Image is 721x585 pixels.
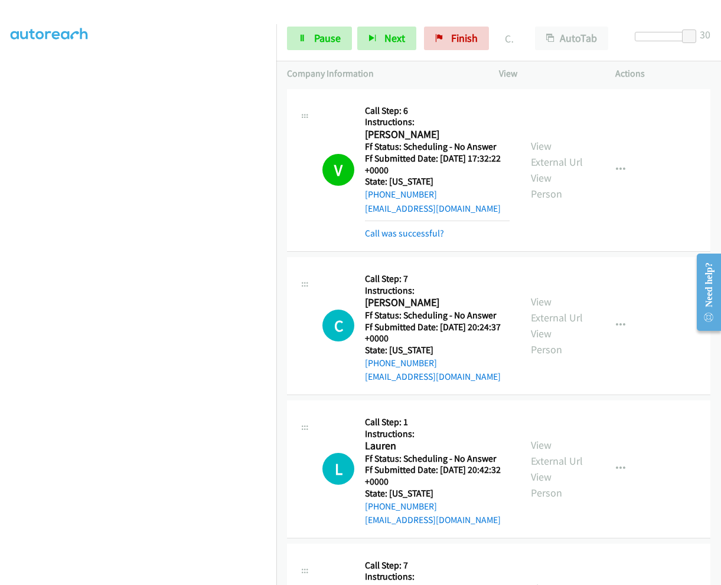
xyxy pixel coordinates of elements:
[365,464,510,487] h5: Ff Submitted Date: [DATE] 20:42:32 +0000
[531,171,562,201] a: View Person
[365,203,501,214] a: [EMAIL_ADDRESS][DOMAIN_NAME]
[357,27,416,50] button: Next
[687,245,721,339] iframe: Resource Center
[365,189,437,200] a: [PHONE_NUMBER]
[451,31,478,45] span: Finish
[322,453,354,485] div: The call is yet to be attempted
[365,128,505,142] h2: [PERSON_NAME]
[365,453,510,465] h5: Ff Status: Scheduling - No Answer
[365,571,510,583] h5: Instructions:
[11,23,276,583] iframe: Dialpad
[531,295,583,324] a: View External Url
[531,470,562,499] a: View Person
[287,67,478,81] p: Company Information
[384,31,405,45] span: Next
[499,67,594,81] p: View
[505,31,514,47] p: Call Completed
[365,428,510,440] h5: Instructions:
[615,67,710,81] p: Actions
[322,310,354,341] h1: C
[365,310,510,321] h5: Ff Status: Scheduling - No Answer
[365,273,510,285] h5: Call Step: 7
[365,105,510,117] h5: Call Step: 6
[365,153,510,176] h5: Ff Submitted Date: [DATE] 17:32:22 +0000
[365,514,501,525] a: [EMAIL_ADDRESS][DOMAIN_NAME]
[365,560,510,571] h5: Call Step: 7
[700,27,710,42] div: 30
[365,116,510,128] h5: Instructions:
[365,439,505,453] h2: Lauren
[365,141,510,153] h5: Ff Status: Scheduling - No Answer
[531,139,583,169] a: View External Url
[365,357,437,369] a: [PHONE_NUMBER]
[365,371,501,382] a: [EMAIL_ADDRESS][DOMAIN_NAME]
[365,228,444,239] a: Call was successful?
[322,453,354,485] h1: L
[365,176,510,188] h5: State: [US_STATE]
[424,27,489,50] a: Finish
[365,344,510,356] h5: State: [US_STATE]
[535,27,608,50] button: AutoTab
[531,327,562,356] a: View Person
[365,488,510,499] h5: State: [US_STATE]
[322,310,354,341] div: The call is yet to be attempted
[531,438,583,468] a: View External Url
[365,501,437,512] a: [PHONE_NUMBER]
[314,31,341,45] span: Pause
[365,285,510,297] h5: Instructions:
[365,296,505,310] h2: [PERSON_NAME]
[287,27,352,50] a: Pause
[365,321,510,344] h5: Ff Submitted Date: [DATE] 20:24:37 +0000
[365,416,510,428] h5: Call Step: 1
[322,154,354,186] h1: V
